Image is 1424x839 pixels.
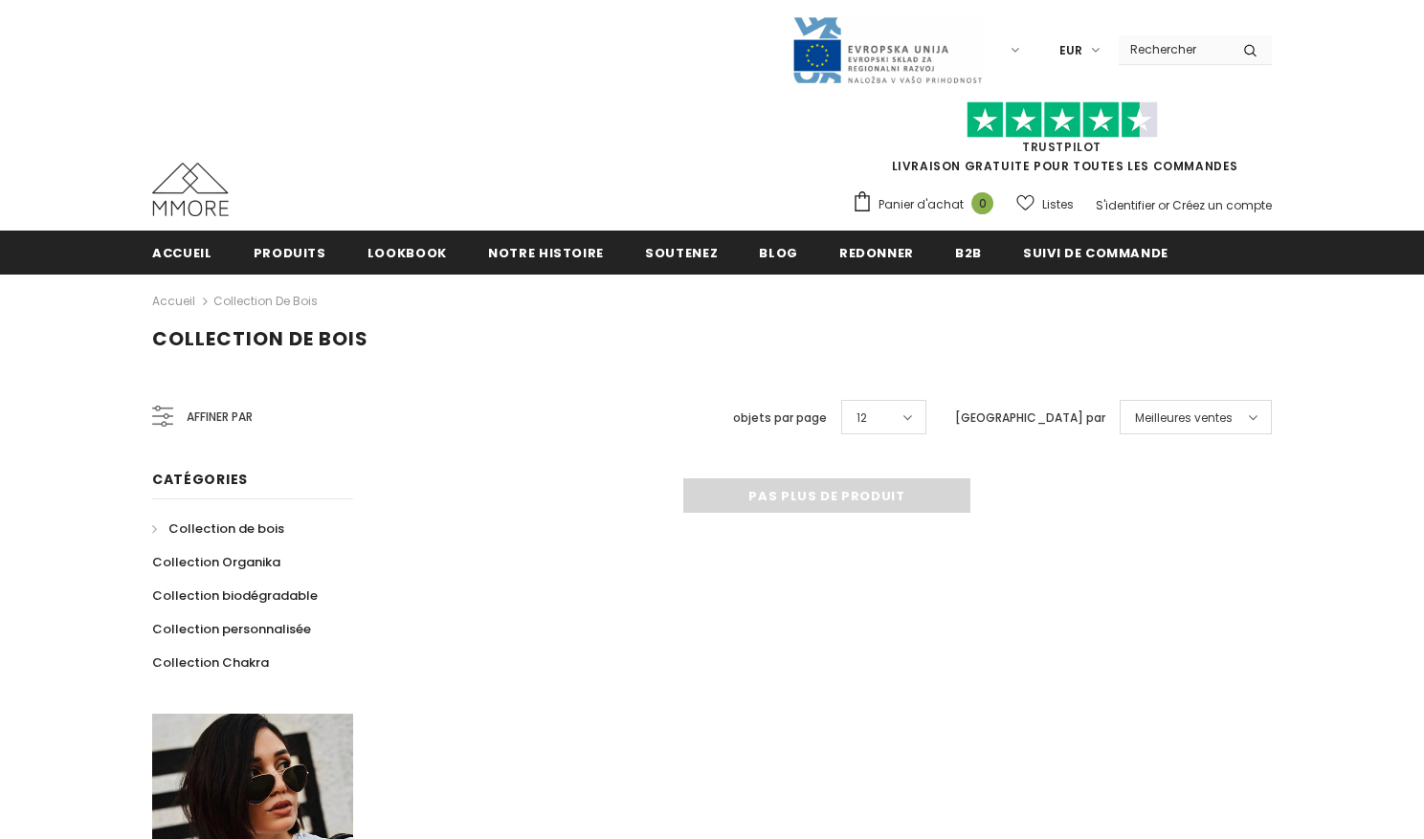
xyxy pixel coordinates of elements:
span: Affiner par [187,407,253,428]
a: Créez un compte [1172,197,1272,213]
a: Collection de bois [213,293,318,309]
a: B2B [955,231,982,274]
span: soutenez [645,244,718,262]
span: LIVRAISON GRATUITE POUR TOUTES LES COMMANDES [852,110,1272,174]
a: Produits [254,231,326,274]
span: Blog [759,244,798,262]
img: Faites confiance aux étoiles pilotes [967,101,1158,139]
a: S'identifier [1096,197,1155,213]
a: Accueil [152,290,195,313]
span: Collection biodégradable [152,586,318,605]
label: [GEOGRAPHIC_DATA] par [955,408,1105,428]
img: Cas MMORE [152,163,229,216]
span: or [1158,197,1169,213]
span: Notre histoire [488,244,604,262]
a: Javni Razpis [791,41,983,57]
label: objets par page [733,408,827,428]
span: Suivi de commande [1023,244,1168,262]
span: Collection de bois [168,519,284,538]
a: Panier d'achat 0 [852,190,1003,219]
span: 0 [971,192,993,214]
span: Meilleures ventes [1135,408,1233,428]
span: EUR [1059,41,1082,60]
a: Collection personnalisée [152,612,311,646]
a: Collection Chakra [152,646,269,679]
a: Listes [1016,188,1074,221]
a: Collection de bois [152,512,284,545]
img: Javni Razpis [791,15,983,85]
a: TrustPilot [1022,139,1101,155]
a: Suivi de commande [1023,231,1168,274]
span: Collection de bois [152,325,368,352]
span: Redonner [839,244,914,262]
span: Collection Chakra [152,653,269,672]
span: B2B [955,244,982,262]
a: Collection Organika [152,545,280,579]
a: Lookbook [367,231,447,274]
a: Blog [759,231,798,274]
a: Redonner [839,231,914,274]
input: Search Site [1119,35,1229,63]
span: Produits [254,244,326,262]
a: Collection biodégradable [152,579,318,612]
span: Collection personnalisée [152,620,311,638]
span: Listes [1042,195,1074,214]
span: Catégories [152,470,248,489]
span: Collection Organika [152,553,280,571]
a: soutenez [645,231,718,274]
span: Accueil [152,244,212,262]
a: Notre histoire [488,231,604,274]
span: Lookbook [367,244,447,262]
span: Panier d'achat [879,195,964,214]
span: 12 [857,408,867,428]
a: Accueil [152,231,212,274]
